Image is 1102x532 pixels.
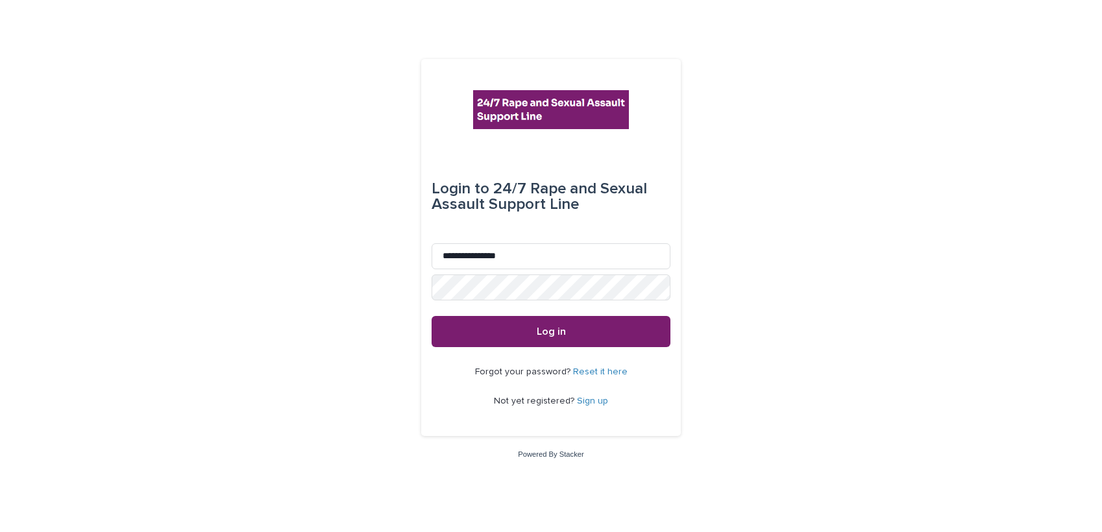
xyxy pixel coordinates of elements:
[473,90,629,129] img: rhQMoQhaT3yELyF149Cw
[573,367,628,376] a: Reset it here
[537,326,566,337] span: Log in
[432,316,670,347] button: Log in
[432,171,670,223] div: 24/7 Rape and Sexual Assault Support Line
[432,181,489,197] span: Login to
[475,367,573,376] span: Forgot your password?
[494,396,577,405] span: Not yet registered?
[577,396,608,405] a: Sign up
[518,450,583,458] a: Powered By Stacker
